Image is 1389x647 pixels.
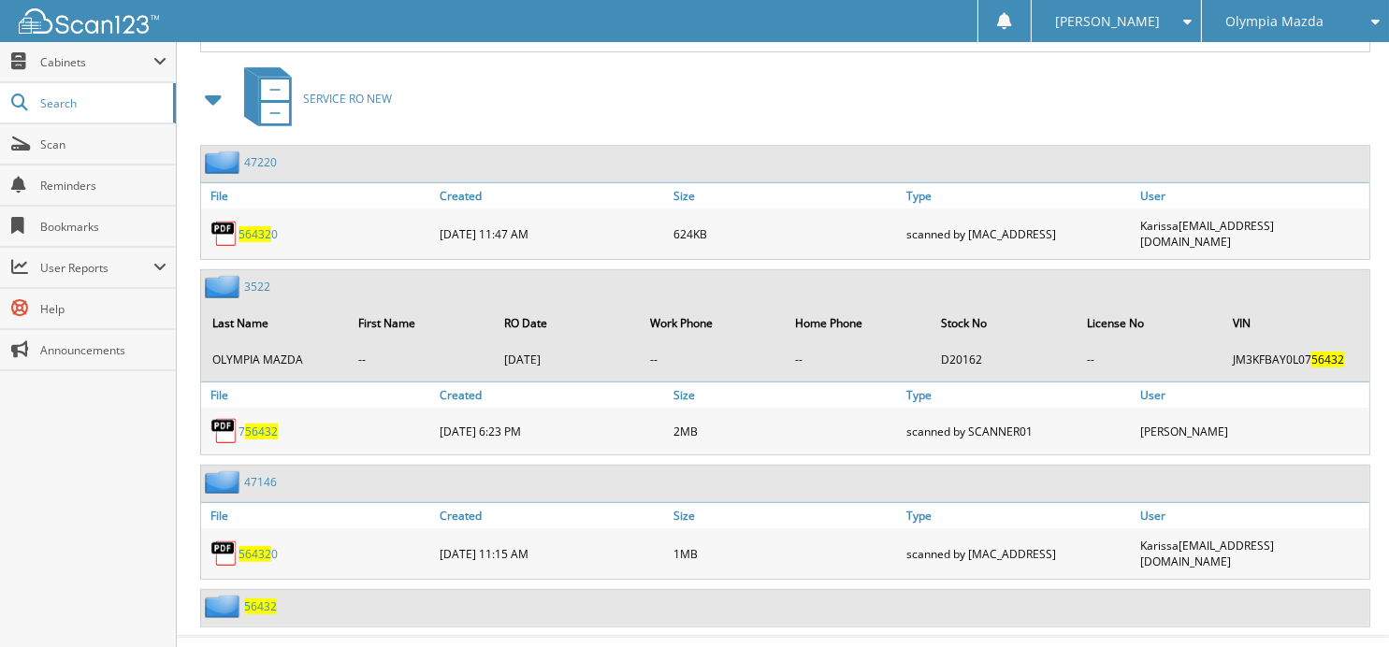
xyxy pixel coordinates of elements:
[239,546,271,562] span: 56432
[435,183,669,208] a: Created
[239,546,278,562] a: 564320
[1225,16,1324,27] span: Olympia Mazda
[245,424,278,439] span: 56432
[349,344,493,375] td: --
[19,8,159,34] img: scan123-logo-white.svg
[1078,344,1222,375] td: --
[1136,183,1369,208] a: User
[40,301,166,317] span: Help
[40,178,166,194] span: Reminders
[205,275,244,298] img: folder2.png
[303,91,392,107] span: SERVICE RO NEW
[435,213,669,254] div: [DATE] 11:47 AM
[902,503,1136,528] a: Type
[203,304,347,342] th: Last Name
[244,279,270,295] a: 3522
[902,533,1136,574] div: scanned by [MAC_ADDRESS]
[40,342,166,358] span: Announcements
[210,539,239,568] img: PDF.png
[1223,344,1367,375] td: JM3KFBAY0L07
[239,226,271,242] span: 56432
[210,220,239,248] img: PDF.png
[495,344,639,375] td: [DATE]
[1136,412,1369,450] div: [PERSON_NAME]
[435,382,669,408] a: Created
[1078,304,1222,342] th: License No
[349,304,493,342] th: First Name
[669,213,903,254] div: 624KB
[203,344,347,375] td: OLYMPIA MAZDA
[201,382,435,408] a: File
[669,533,903,574] div: 1MB
[205,595,244,618] img: folder2.png
[210,417,239,445] img: PDF.png
[902,382,1136,408] a: Type
[244,154,277,170] a: 47220
[787,344,931,375] td: --
[495,304,639,342] th: RO Date
[902,412,1136,450] div: scanned by SCANNER01
[1136,503,1369,528] a: User
[40,260,153,276] span: User Reports
[1055,16,1160,27] span: [PERSON_NAME]
[233,62,392,136] a: SERVICE RO NEW
[932,304,1076,342] th: Stock No
[902,183,1136,208] a: Type
[1136,213,1369,254] div: Karissa [EMAIL_ADDRESS][DOMAIN_NAME]
[932,344,1076,375] td: D20162
[40,137,166,152] span: Scan
[787,304,931,342] th: Home Phone
[669,412,903,450] div: 2MB
[40,219,166,235] span: Bookmarks
[40,54,153,70] span: Cabinets
[902,213,1136,254] div: scanned by [MAC_ADDRESS]
[205,470,244,494] img: folder2.png
[1311,352,1344,367] span: 56432
[1136,533,1369,574] div: Karissa [EMAIL_ADDRESS][DOMAIN_NAME]
[641,344,785,375] td: --
[244,598,277,614] a: 56432
[435,533,669,574] div: [DATE] 11:15 AM
[435,412,669,450] div: [DATE] 6:23 PM
[239,226,278,242] a: 564320
[201,183,435,208] a: File
[669,183,903,208] a: Size
[201,503,435,528] a: File
[40,95,164,111] span: Search
[244,474,277,490] a: 47146
[641,304,785,342] th: Work Phone
[1223,304,1367,342] th: VIN
[435,503,669,528] a: Created
[239,424,278,439] a: 756432
[669,382,903,408] a: Size
[1136,382,1369,408] a: User
[205,151,244,174] img: folder2.png
[669,503,903,528] a: Size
